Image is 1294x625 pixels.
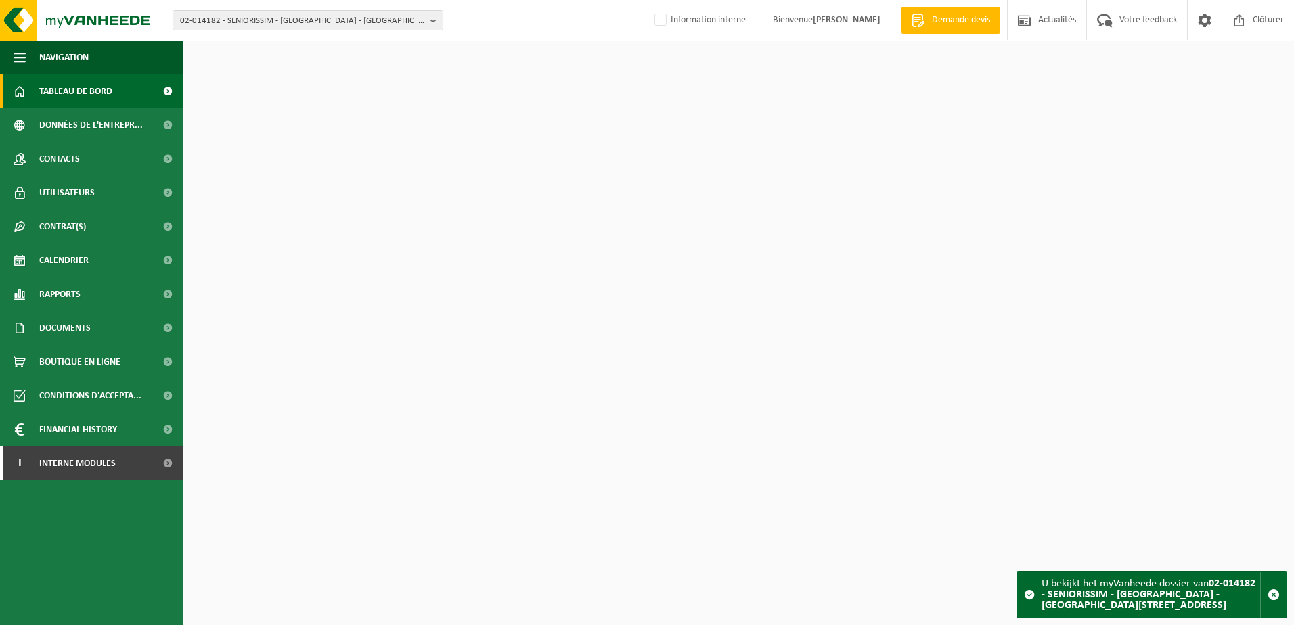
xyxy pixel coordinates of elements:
span: Boutique en ligne [39,345,120,379]
div: U bekijkt het myVanheede dossier van [1042,572,1260,618]
span: Interne modules [39,446,116,480]
label: Information interne [652,10,746,30]
button: 02-014182 - SENIORISSIM - [GEOGRAPHIC_DATA] - [GEOGRAPHIC_DATA][STREET_ADDRESS] [173,10,443,30]
span: Données de l'entrepr... [39,108,143,142]
strong: [PERSON_NAME] [813,15,880,25]
span: 02-014182 - SENIORISSIM - [GEOGRAPHIC_DATA] - [GEOGRAPHIC_DATA][STREET_ADDRESS] [180,11,425,31]
span: Conditions d'accepta... [39,379,141,413]
span: Rapports [39,277,81,311]
span: Documents [39,311,91,345]
span: Calendrier [39,244,89,277]
span: Financial History [39,413,117,446]
span: Demande devis [929,14,994,27]
span: Navigation [39,41,89,74]
span: Contrat(s) [39,210,86,244]
span: Tableau de bord [39,74,112,108]
span: I [14,446,26,480]
span: Utilisateurs [39,176,95,210]
span: Contacts [39,142,80,176]
a: Demande devis [901,7,1000,34]
strong: 02-014182 - SENIORISSIM - [GEOGRAPHIC_DATA] - [GEOGRAPHIC_DATA][STREET_ADDRESS] [1042,578,1255,611]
